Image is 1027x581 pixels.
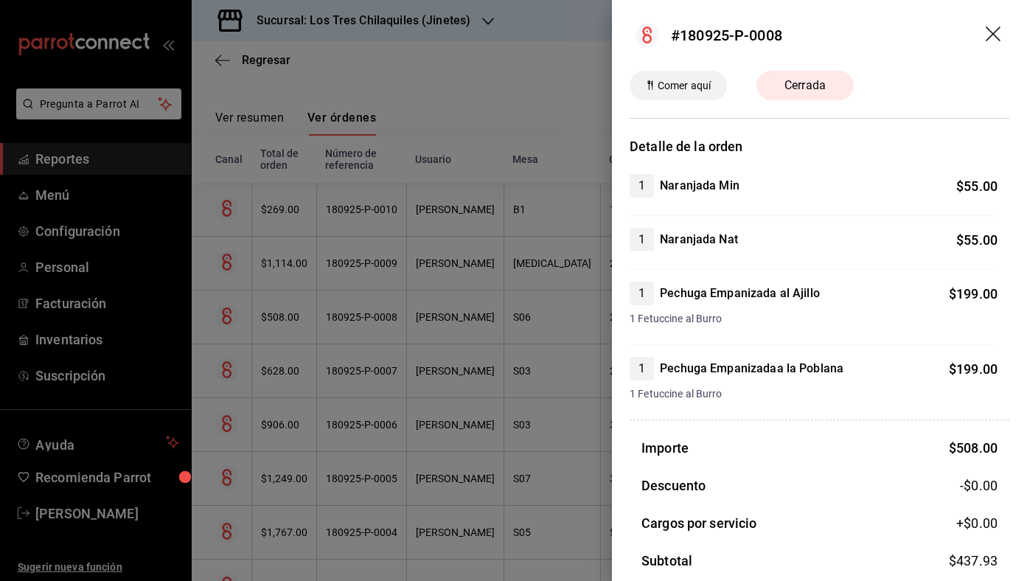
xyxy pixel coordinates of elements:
span: Comer aquí [652,78,717,94]
span: 1 [630,177,654,195]
h3: Subtotal [641,551,692,571]
span: 1 [630,231,654,248]
h3: Importe [641,438,689,458]
span: $ 55.00 [956,232,998,248]
span: $ 199.00 [949,361,998,377]
h3: Cargos por servicio [641,513,757,533]
span: $ 199.00 [949,286,998,302]
span: 1 Fetuccine al Burro [630,311,998,327]
span: +$ 0.00 [956,513,998,533]
h3: Detalle de la orden [630,136,1009,156]
span: 1 [630,285,654,302]
span: Cerrada [776,77,835,94]
h4: Naranjada Nat [660,231,738,248]
button: drag [986,27,1003,44]
h4: Naranjada Min [660,177,739,195]
h3: Descuento [641,476,706,495]
span: $ 437.93 [949,553,998,568]
h4: Pechuga Empanizada al Ajillo [660,285,820,302]
span: 1 Fetuccine al Burro [630,386,998,402]
span: -$0.00 [960,476,998,495]
span: 1 [630,360,654,378]
h4: Pechuga Empanizadaa la Poblana [660,360,843,378]
span: $ 508.00 [949,440,998,456]
div: #180925-P-0008 [671,24,782,46]
span: $ 55.00 [956,178,998,194]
